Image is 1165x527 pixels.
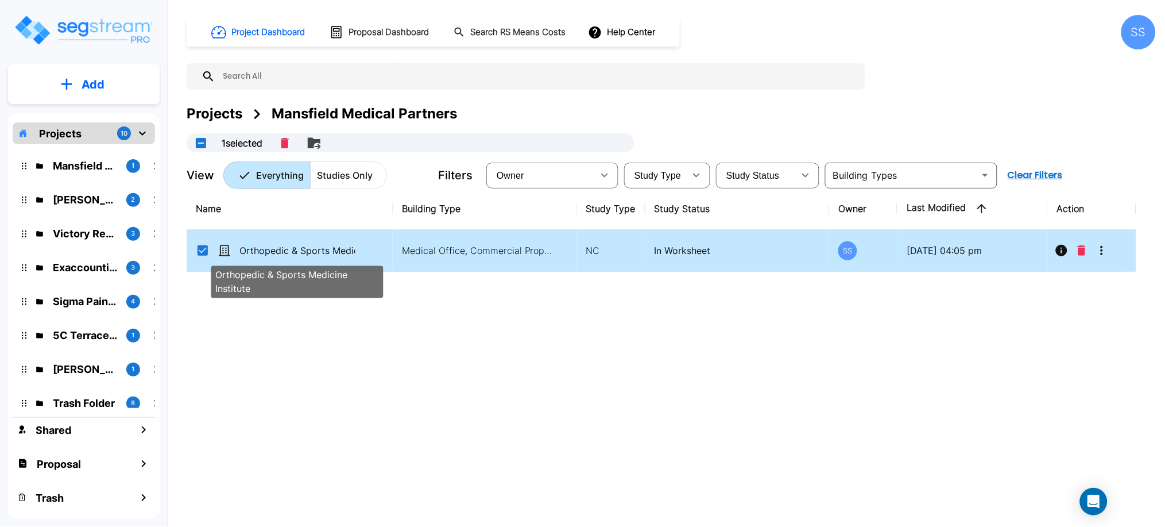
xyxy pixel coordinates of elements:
p: Medical Office, Commercial Property Site [402,244,557,257]
th: Study Type [577,188,645,230]
img: Logo [13,14,154,47]
button: Everything [223,161,311,189]
p: 2 [131,195,136,205]
p: Orthopedic & Sports Medicine Institute [216,268,379,296]
div: SS [838,241,857,260]
button: Open [977,167,993,183]
h1: Trash [36,490,64,506]
p: NC [586,244,636,257]
p: Exaccountic - Victory Real Estate [53,260,117,275]
p: Projects [39,126,82,141]
span: Owner [497,171,524,180]
p: [DATE] 04:05 pm [907,244,1038,257]
th: Building Type [393,188,577,230]
div: Open Intercom Messenger [1080,488,1108,516]
p: 10 [121,129,127,139]
p: Herin Family Investments [53,192,117,207]
p: Trash Folder [53,395,117,411]
p: 3 [131,229,136,239]
button: Search RS Means Costs [449,21,572,44]
p: Add [82,76,104,93]
th: Name [187,188,393,230]
h1: Shared [36,422,71,438]
p: McLane Rental Properties [53,361,117,377]
div: Platform [223,161,387,189]
p: 5C Terrace Shops [53,328,117,343]
div: Select [626,159,685,191]
th: Action [1048,188,1137,230]
h1: Proposal [37,456,81,472]
h1: Project Dashboard [231,26,305,39]
button: Delete [1073,239,1090,262]
p: Sigma Pain Clinic [53,294,117,309]
p: Studies Only [317,168,373,182]
p: Everything [256,168,304,182]
button: Add [8,68,160,101]
p: Orthopedic & Sports Medicine Institute [239,244,355,257]
div: Select [718,159,794,191]
span: Study Status [726,171,780,180]
button: UnSelectAll [189,132,212,155]
p: 3 [131,263,136,272]
button: Studies Only [310,161,387,189]
div: Mansfield Medical Partners [272,103,457,124]
p: View [187,167,214,184]
h1: Search RS Means Costs [470,26,566,39]
button: Proposal Dashboard [325,20,435,44]
p: 1 [132,161,135,171]
span: Study Type [634,171,681,180]
th: Study Status [645,188,830,230]
input: Building Types [829,167,975,183]
button: Help Center [586,21,660,43]
button: Clear Filters [1003,164,1067,187]
th: Owner [829,188,897,230]
th: Last Modified [897,188,1047,230]
button: Delete [276,133,293,153]
p: 4 [131,297,136,306]
button: Project Dashboard [207,20,311,45]
input: Search All [215,63,860,90]
button: More-Options [1090,239,1113,262]
div: SS [1121,15,1156,49]
div: Projects [187,103,242,124]
p: Filters [438,167,473,184]
button: Info [1050,239,1073,262]
p: Mansfield Medical Partners [53,158,117,174]
button: Move [303,132,326,155]
p: 1 selected [222,136,262,150]
p: 8 [131,398,136,408]
p: 1 [132,364,135,374]
p: In Worksheet [655,244,820,257]
h1: Proposal Dashboard [349,26,429,39]
p: 1 [132,330,135,340]
p: Victory Real Estate [53,226,117,241]
div: Select [489,159,593,191]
